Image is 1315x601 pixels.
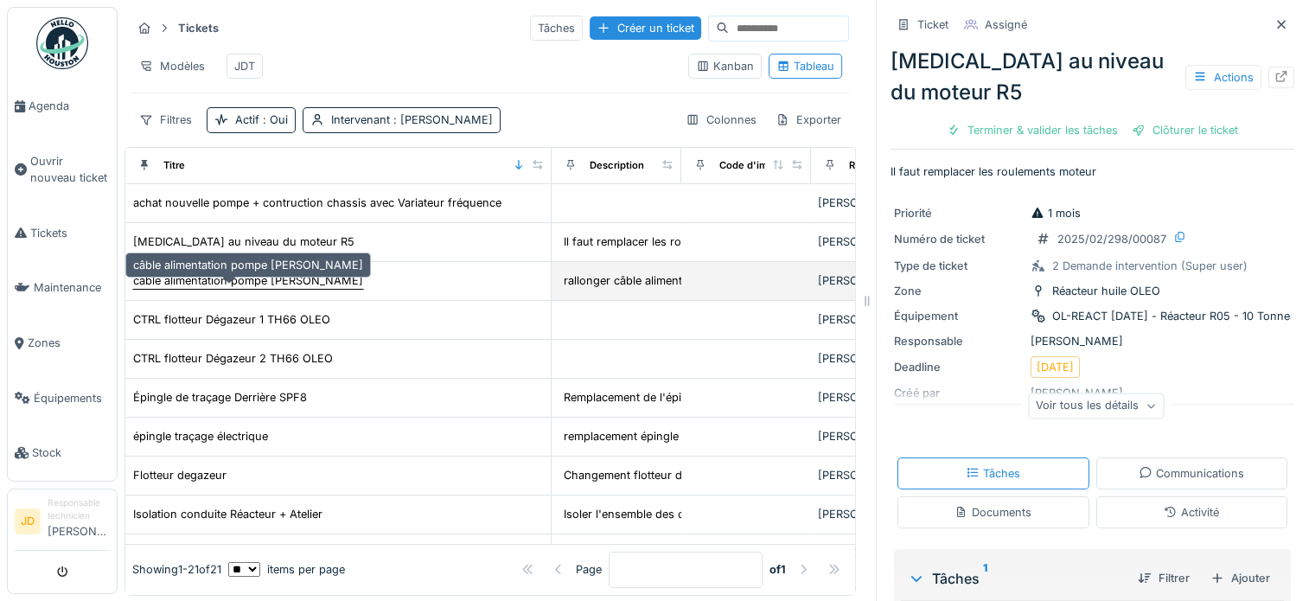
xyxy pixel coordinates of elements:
div: CTRL flotteur Dégazeur 2 TH66 OLEO [133,350,333,367]
div: Tâches [966,465,1020,482]
li: JD [15,508,41,534]
div: Actif [235,112,288,128]
a: Maintenance [8,260,117,316]
div: [MEDICAL_DATA] au niveau du moteur R5 [133,233,354,250]
div: [PERSON_NAME] [818,195,934,211]
div: Isolation conduite Réacteur + Atelier [133,506,322,522]
div: [PERSON_NAME] [818,467,934,483]
span: Agenda [29,98,110,114]
div: Filtres [131,107,200,132]
div: Réacteur huile OLEO [1052,283,1160,299]
div: [PERSON_NAME] [818,311,934,328]
div: Colonnes [678,107,764,132]
span: : [PERSON_NAME] [390,113,493,126]
div: [DATE] [1037,359,1074,375]
div: Actions [1185,65,1261,90]
div: Intervenant [331,112,493,128]
div: [PERSON_NAME] [818,428,934,444]
a: Agenda [8,79,117,134]
div: Page [576,562,602,579]
div: Ajouter [1203,566,1277,590]
div: achat nouvelle pompe + contruction chassis avec Variateur fréquence [133,195,501,211]
div: Kanban [696,58,754,74]
div: Communications [1139,465,1244,482]
div: 1 mois [1031,205,1081,221]
div: Voir tous les détails [1028,393,1164,419]
img: Badge_color-CXgf-gQk.svg [36,17,88,69]
div: Changement flotteur degazeur th66 +remise en se... [564,467,839,483]
div: Zone [894,283,1024,299]
div: Créer un ticket [590,16,701,40]
div: câble alimentation pompe [PERSON_NAME] [133,272,363,289]
div: [PERSON_NAME] [818,272,934,289]
div: Responsable [849,158,910,173]
a: Tickets [8,206,117,261]
div: [PERSON_NAME] [818,506,934,522]
div: 2 Demande intervention (Super user) [1052,258,1248,274]
div: Clôturer le ticket [1125,118,1245,142]
div: Responsable [894,333,1024,349]
div: Il faut remplacer les roulements moteur [564,233,769,250]
div: Terminer & valider les tâches [940,118,1125,142]
a: Ouvrir nouveau ticket [8,134,117,206]
div: Documents [954,504,1031,521]
a: Stock [8,425,117,481]
div: Type de ticket [894,258,1024,274]
div: Tâches [530,16,583,41]
div: Assigné [985,16,1027,33]
div: [PERSON_NAME] [818,233,934,250]
div: Titre [163,158,185,173]
strong: of 1 [769,562,786,579]
span: Ouvrir nouveau ticket [30,153,110,186]
div: Tableau [776,58,834,74]
p: Il faut remplacer les roulements moteur [890,163,1294,180]
span: Stock [32,444,110,461]
div: JDT [234,58,255,74]
div: CTRL flotteur Dégazeur 1 TH66 OLEO [133,311,330,328]
span: Maintenance [34,279,110,296]
div: épingle traçage électrique [133,428,268,444]
div: Description [590,158,644,173]
sup: 1 [983,568,987,589]
div: Ticket [917,16,948,33]
span: Zones [28,335,110,351]
div: items per page [228,562,345,579]
div: [PERSON_NAME] [894,333,1291,349]
div: [MEDICAL_DATA] au niveau du moteur R5 [890,46,1294,108]
div: Remplacement de l'épingle de traçage + Contrôle [564,389,821,406]
div: [PERSON_NAME] [818,350,934,367]
a: Équipements [8,371,117,426]
div: remplacement épingle traçage local chaudière de... [564,428,831,444]
strong: Tickets [171,20,226,36]
div: rallonger câble alimentation pompe [PERSON_NAME] [564,272,844,289]
a: Zones [8,316,117,371]
a: JD Responsable technicien[PERSON_NAME] [15,496,110,551]
div: Filtrer [1131,566,1197,590]
div: Priorité [894,205,1024,221]
div: Activité [1164,504,1219,521]
li: [PERSON_NAME] [48,496,110,547]
div: Numéro de ticket [894,231,1024,247]
span: Équipements [34,390,110,406]
div: Épingle de traçage Derrière SPF8 [133,389,307,406]
span: : Oui [259,113,288,126]
div: Showing 1 - 21 of 21 [132,562,221,579]
div: Responsable technicien [48,496,110,523]
div: Équipement [894,308,1024,324]
div: OL-REACT [DATE] - Réacteur R05 - 10 Tonnes [1052,308,1296,324]
div: Modèles [131,54,213,79]
div: 2025/02/298/00087 [1057,231,1166,247]
div: Code d'imputation [719,158,807,173]
span: Tickets [30,225,110,241]
div: câble alimentation pompe [PERSON_NAME] [125,253,371,278]
div: Tâches [908,568,1124,589]
div: [PERSON_NAME] [818,389,934,406]
div: Exporter [768,107,849,132]
div: Deadline [894,359,1024,375]
div: Isoler l'ensemble des conduites des réacteurs v... [564,506,824,522]
div: Flotteur degazeur [133,467,227,483]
